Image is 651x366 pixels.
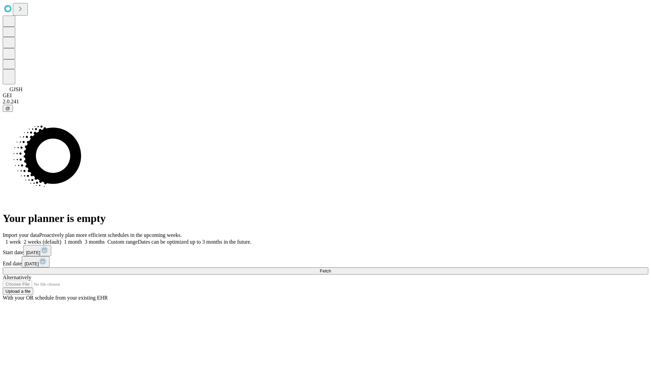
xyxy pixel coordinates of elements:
button: [DATE] [23,245,51,256]
div: 2.0.241 [3,99,648,105]
h1: Your planner is empty [3,212,648,225]
button: Fetch [3,267,648,274]
span: Proactively plan more efficient schedules in the upcoming weeks. [39,232,182,238]
span: Alternatively [3,274,31,280]
span: With your OR schedule from your existing EHR [3,295,108,301]
button: Upload a file [3,288,33,295]
span: [DATE] [24,261,39,266]
span: [DATE] [26,250,40,255]
button: @ [3,105,13,112]
span: @ [5,106,10,111]
div: End date [3,256,648,267]
span: Import your data [3,232,39,238]
span: 1 month [64,239,82,245]
span: 3 months [85,239,105,245]
span: 1 week [5,239,21,245]
span: GJSH [9,86,22,92]
span: Custom range [107,239,138,245]
button: [DATE] [22,256,50,267]
span: Fetch [320,268,331,273]
div: Start date [3,245,648,256]
div: GEI [3,93,648,99]
span: Dates can be optimized up to 3 months in the future. [138,239,251,245]
span: 2 weeks (default) [24,239,61,245]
